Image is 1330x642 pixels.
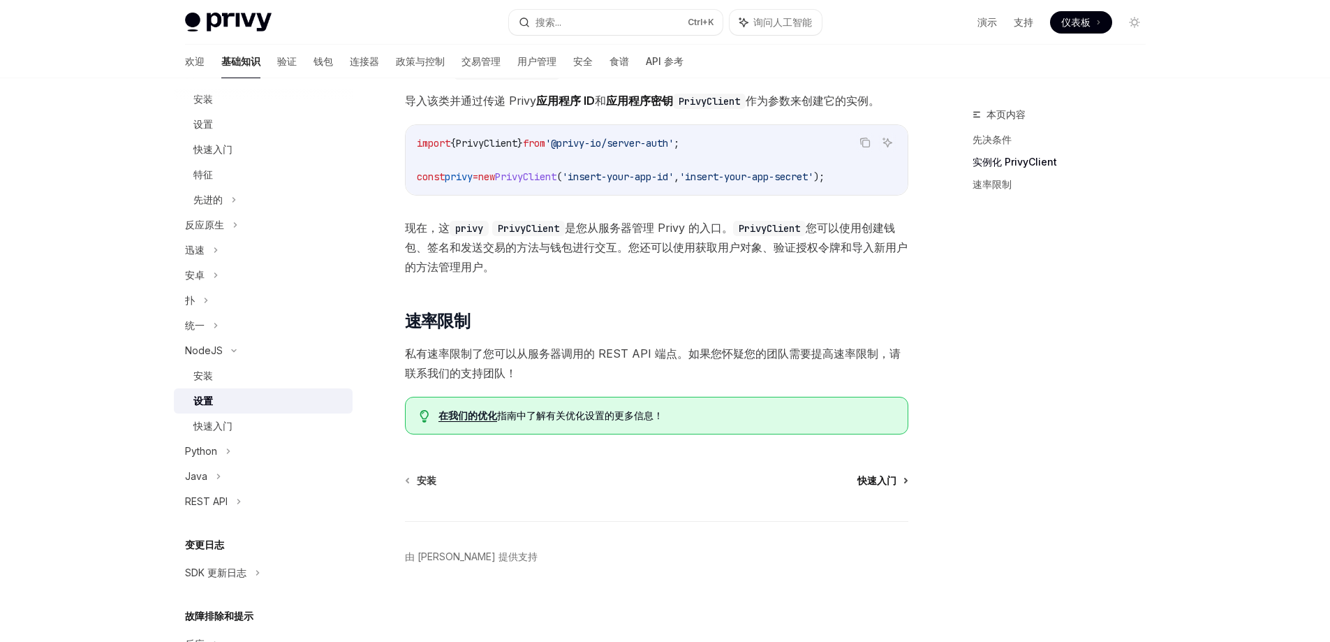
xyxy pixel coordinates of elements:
[185,244,205,256] font: 迅速
[277,55,297,67] font: 验证
[753,16,812,28] font: 询问人工智能
[456,137,517,149] span: PrivyClient
[174,414,353,439] a: 快速入门
[987,108,1026,120] font: 本页内容
[973,133,1012,145] font: 先决条件
[185,445,217,457] font: Python
[813,170,825,183] span: );
[185,539,224,550] font: 变更日志
[730,10,822,35] button: 询问人工智能
[595,94,606,108] font: 和
[396,45,445,78] a: 政策与控制
[277,45,297,78] a: 验证
[973,151,1157,173] a: 实例化 PrivyClient
[185,344,223,356] font: NodeJS
[438,409,497,422] a: 在我们的优化
[461,55,501,67] font: 交易管理
[646,55,684,67] font: API 参考
[1061,16,1091,28] font: 仪表板
[536,94,595,108] font: 应用程序 ID
[313,45,333,78] a: 钱包
[674,137,679,149] span: ;
[517,137,523,149] span: }
[185,45,205,78] a: 欢迎
[450,137,456,149] span: {
[973,156,1057,168] font: 实例化 PrivyClient
[556,170,562,183] span: (
[185,219,224,231] font: 反应原生
[495,170,556,183] span: PrivyClient
[350,55,379,67] font: 连接器
[405,221,908,274] font: 您可以使用创建钱包、签名和发送交易的方法与钱包进行交互。您还可以使用获取用户对象、验证授权令牌和导入新用户的方法管理用户。
[174,162,353,187] a: 特征
[565,221,733,235] font: 是您从服务器管理 Privy 的入口。
[193,395,213,407] font: 设置
[679,170,813,183] span: 'insert-your-app-secret'
[878,133,896,152] button: 询问人工智能
[405,346,901,380] font: 私有速率限制了您可以从服务器调用的 REST API 端点。如果您怀疑您的团队需要提高速率限制，请联系我们的支持团队！
[857,474,896,486] font: 快速入门
[509,10,723,35] button: 搜索...Ctrl+K
[606,94,673,108] font: 应用程序密钥
[174,137,353,162] a: 快速入门
[977,15,997,29] a: 演示
[497,409,653,421] font: 指南中了解有关优化设置的更多信息
[746,94,869,108] font: 作为参数来创建它的实例
[405,221,450,235] font: 现在，这
[688,17,702,27] font: Ctrl
[1050,11,1112,34] a: 仪表板
[185,567,246,578] font: SDK 更新日志
[193,420,232,432] font: 快速入门
[573,45,593,78] a: 安全
[185,319,205,331] font: 统一
[674,170,679,183] span: ,
[653,409,663,421] font: ！
[417,474,436,486] font: 安装
[174,112,353,137] a: 设置
[492,221,565,236] code: PrivyClient
[545,137,674,149] span: '@privy-io/server-auth'
[193,370,213,381] font: 安装
[977,16,997,28] font: 演示
[396,55,445,67] font: 政策与控制
[523,137,545,149] span: from
[1014,15,1033,29] a: 支持
[420,410,429,423] svg: 提示
[450,221,489,236] code: privy
[185,269,205,281] font: 安卓
[573,55,593,67] font: 安全
[733,221,806,236] code: PrivyClient
[405,311,471,331] font: 速率限制
[405,550,538,564] a: 由 [PERSON_NAME] 提供支持
[609,55,629,67] font: 食谱
[869,94,880,108] font: 。
[174,388,353,414] a: 设置
[673,94,746,109] code: PrivyClient
[193,194,223,205] font: 先进的
[174,363,353,388] a: 安装
[461,45,501,78] a: 交易管理
[350,45,379,78] a: 连接器
[193,168,213,180] font: 特征
[438,409,497,421] font: 在我们的优化
[185,470,207,482] font: Java
[185,495,228,507] font: REST API
[417,170,445,183] span: const
[609,45,629,78] a: 食谱
[857,474,907,488] a: 快速入门
[517,55,556,67] font: 用户管理
[702,17,714,27] font: +K
[405,550,538,562] font: 由 [PERSON_NAME] 提供支持
[973,129,1157,151] a: 先决条件
[405,94,536,108] font: 导入该类并通过传递 Privy
[535,16,561,28] font: 搜索...
[406,474,436,488] a: 安装
[517,45,556,78] a: 用户管理
[193,143,232,155] font: 快速入门
[445,170,473,183] span: privy
[221,55,260,67] font: 基础知识
[1123,11,1146,34] button: 切换暗模式
[973,173,1157,196] a: 速率限制
[221,45,260,78] a: 基础知识
[973,178,1012,190] font: 速率限制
